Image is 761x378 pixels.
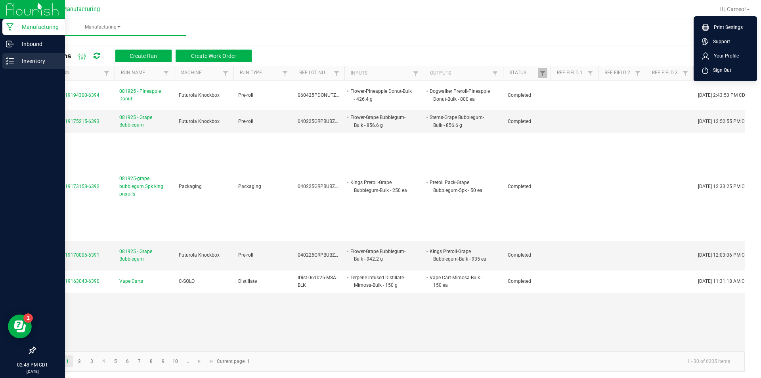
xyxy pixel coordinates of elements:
span: MP-20250819173158-6392 [40,184,99,189]
li: Dogwalker Preroll-Pineapple Donut-Bulk - 800 ea [428,87,491,103]
span: Futurola Knockbox [179,119,220,124]
span: MP-20250819163043-6390 [40,278,99,284]
span: [DATE] 12:33:25 PM CDT [698,184,751,189]
a: Page 1 [62,355,73,367]
button: Create Run [115,50,172,62]
a: Filter [221,68,230,78]
span: 081925-grape bubblegum 5pk king prerolls [119,175,169,198]
a: Manufacturing [19,19,186,36]
a: Ref Field 2Sortable [604,70,633,76]
span: Completed [508,119,531,124]
span: Create Run [130,53,157,59]
button: Create Work Order [176,50,252,62]
a: MachineSortable [180,70,220,76]
span: Your Profile [709,52,739,60]
a: Run NameSortable [121,70,161,76]
a: Page 8 [145,355,157,367]
li: Flower-Grape Bubblegum-Bulk - 856.6 g [349,113,412,129]
inline-svg: Manufacturing [6,23,14,31]
iframe: Resource center unread badge [23,313,33,323]
span: [DATE] 12:03:06 PM CDT [698,252,751,258]
iframe: Resource center [8,315,32,338]
span: [DATE] 2:43:53 PM CDT [698,92,748,98]
a: Page 9 [157,355,169,367]
span: Futurola Knockbox [179,252,220,258]
span: Completed [508,92,531,98]
span: Manufacturing [62,6,100,13]
a: ExtractionSortable [41,70,101,76]
li: Sign Out [696,63,755,77]
span: 081925 - Grape Bubblegum [119,248,169,263]
div: All Runs [41,49,258,63]
a: Page 5 [110,355,121,367]
li: Preroll Pack-Grape Bubblegum-10pk - 50 ea [428,350,491,366]
a: Filter [490,69,500,79]
p: Inbound [14,39,61,49]
span: MP-20250819175215-6393 [40,119,99,124]
span: Pre-roll [238,252,253,258]
a: Filter [681,68,690,78]
span: 040225GRPBUBZ202vvv [298,252,350,258]
span: Hi, Cameo! [719,6,746,12]
a: Page 3 [86,355,98,367]
span: 081925 - Pineapple Donut [119,88,169,103]
span: Support [708,38,730,46]
li: Preroll Pack-Grape Bubblegum-5pk - 50 ea [428,178,491,194]
p: 02:48 PM CDT [4,361,61,368]
span: Pre-roll [238,119,253,124]
span: 060425PDONUTZ302 [298,92,344,98]
span: 081925 - Grape Bubblegum [119,114,169,129]
li: Flower-Grape Bubblegum-Bulk - 942.2 g [349,248,412,263]
kendo-pager-info: 1 - 30 of 6205 items [254,355,736,368]
p: Inventory [14,56,61,66]
span: Packaging [179,184,202,189]
a: Support [702,38,752,46]
span: Manufacturing [19,24,186,31]
a: StatusSortable [509,70,537,76]
span: Completed [508,252,531,258]
a: Page 10 [170,355,181,367]
span: Go to the last page [208,358,214,365]
span: Packaging [238,184,261,189]
a: Ref Field 1Sortable [557,70,585,76]
a: Page 7 [134,355,145,367]
a: Filter [633,68,642,78]
span: Completed [508,184,531,189]
span: MP-20250819194300-6394 [40,92,99,98]
a: Filter [585,68,595,78]
a: Filter [102,68,111,78]
p: [DATE] [4,368,61,374]
p: Manufacturing [14,22,61,32]
a: Ref Lot NumberSortable [299,70,331,76]
a: Filter [411,69,421,79]
span: C-SOLO [179,278,195,284]
a: Go to the next page [194,355,205,367]
span: Vape Carts [119,278,143,285]
a: Page 6 [122,355,133,367]
li: Vape Cart-Mimosa-Bulk - 150 ea [428,274,491,289]
a: Page 11 [182,355,193,367]
span: 040225GRPBUBZ202 [298,119,343,124]
span: Create Work Order [191,53,236,59]
span: Pre-roll [238,92,253,98]
inline-svg: Inventory [6,57,14,65]
span: IDist-061025-MSA-BLK [298,275,337,288]
a: Page 2 [74,355,85,367]
span: Sign Out [708,66,731,74]
a: Filter [161,68,171,78]
span: Go to the next page [196,358,203,365]
span: Futurola Knockbox [179,92,220,98]
a: Filter [332,68,341,78]
span: Completed [508,278,531,284]
span: 040225GRPBUBZ202 [298,184,343,189]
span: [DATE] 11:31:18 AM CDT [698,278,751,284]
a: Page 4 [98,355,109,367]
th: Inputs [344,66,424,81]
a: Filter [538,68,547,78]
th: Outputs [424,66,503,81]
span: [DATE] 12:52:55 PM CDT [698,119,751,124]
a: Run TypeSortable [240,70,280,76]
li: Flower-Pineapple Donut-Bulk - 426.4 g [349,87,412,103]
li: Kings Preroll-Grape Bubblegum-Bulk - 250 ea [349,178,412,194]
